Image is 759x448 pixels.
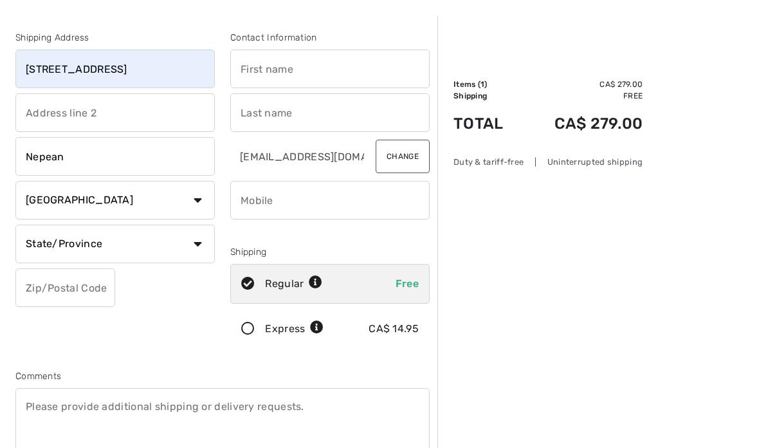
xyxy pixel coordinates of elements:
[230,93,430,132] input: Last name
[376,140,430,173] button: Change
[369,321,419,337] div: CA$ 14.95
[396,277,419,290] span: Free
[453,90,522,102] td: Shipping
[15,31,215,44] div: Shipping Address
[522,79,643,90] td: CA$ 279.00
[453,79,522,90] td: Items ( )
[522,90,643,102] td: Free
[15,268,115,307] input: Zip/Postal Code
[230,245,430,259] div: Shipping
[480,80,484,89] span: 1
[15,137,215,176] input: City
[230,137,365,176] input: E-mail
[265,321,324,337] div: Express
[15,50,215,88] input: Address line 1
[230,181,430,219] input: Mobile
[15,369,430,383] div: Comments
[453,102,522,145] td: Total
[453,156,643,168] div: Duty & tariff-free | Uninterrupted shipping
[522,102,643,145] td: CA$ 279.00
[230,31,430,44] div: Contact Information
[15,93,215,132] input: Address line 2
[230,50,430,88] input: First name
[265,276,322,292] div: Regular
